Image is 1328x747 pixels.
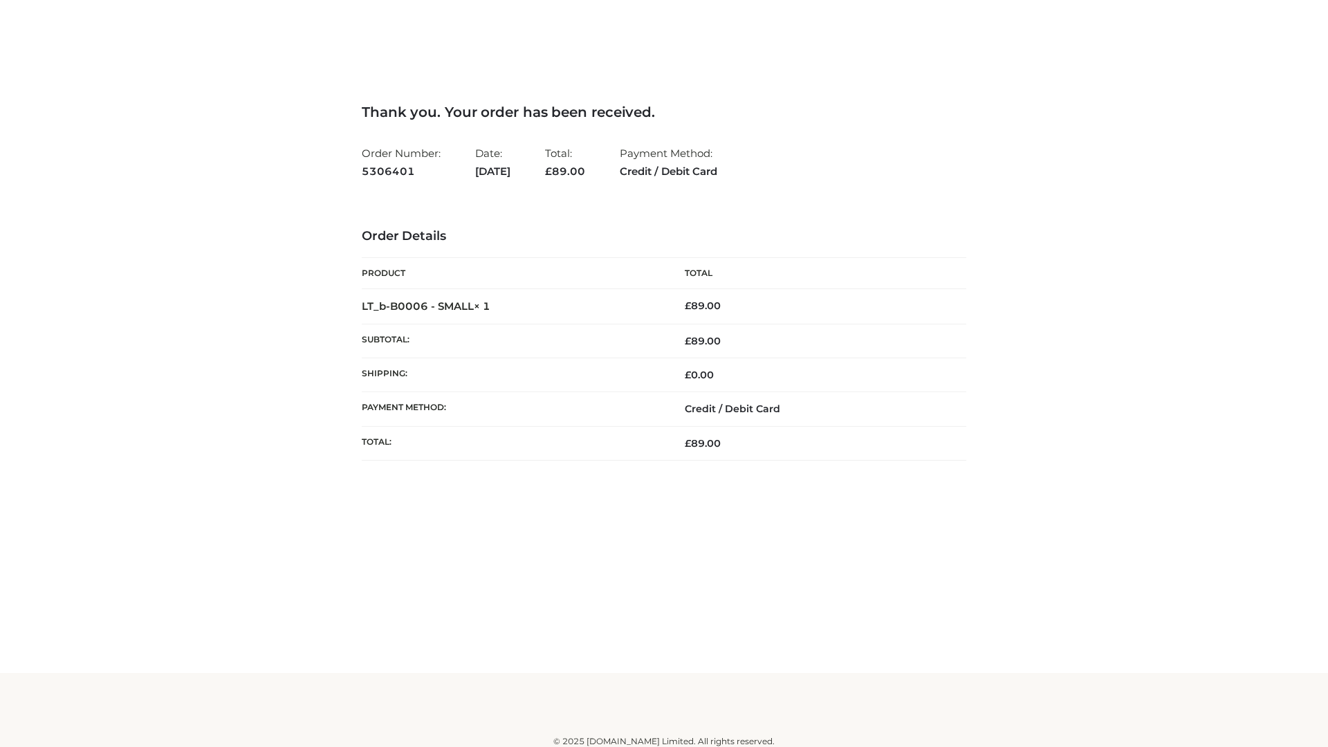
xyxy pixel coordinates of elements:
strong: LT_b-B0006 - SMALL [362,299,490,313]
span: £ [685,299,691,312]
span: 89.00 [685,335,721,347]
bdi: 89.00 [685,299,721,312]
strong: × 1 [474,299,490,313]
span: £ [685,335,691,347]
h3: Thank you. Your order has been received. [362,104,966,120]
th: Total: [362,426,664,460]
th: Product [362,258,664,289]
td: Credit / Debit Card [664,392,966,426]
th: Shipping: [362,358,664,392]
th: Payment method: [362,392,664,426]
strong: Credit / Debit Card [620,163,717,181]
span: 89.00 [545,165,585,178]
h3: Order Details [362,229,966,244]
span: £ [685,437,691,450]
li: Date: [475,141,510,183]
strong: 5306401 [362,163,441,181]
li: Total: [545,141,585,183]
th: Subtotal: [362,324,664,358]
span: 89.00 [685,437,721,450]
li: Order Number: [362,141,441,183]
strong: [DATE] [475,163,510,181]
li: Payment Method: [620,141,717,183]
span: £ [685,369,691,381]
bdi: 0.00 [685,369,714,381]
span: £ [545,165,552,178]
th: Total [664,258,966,289]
